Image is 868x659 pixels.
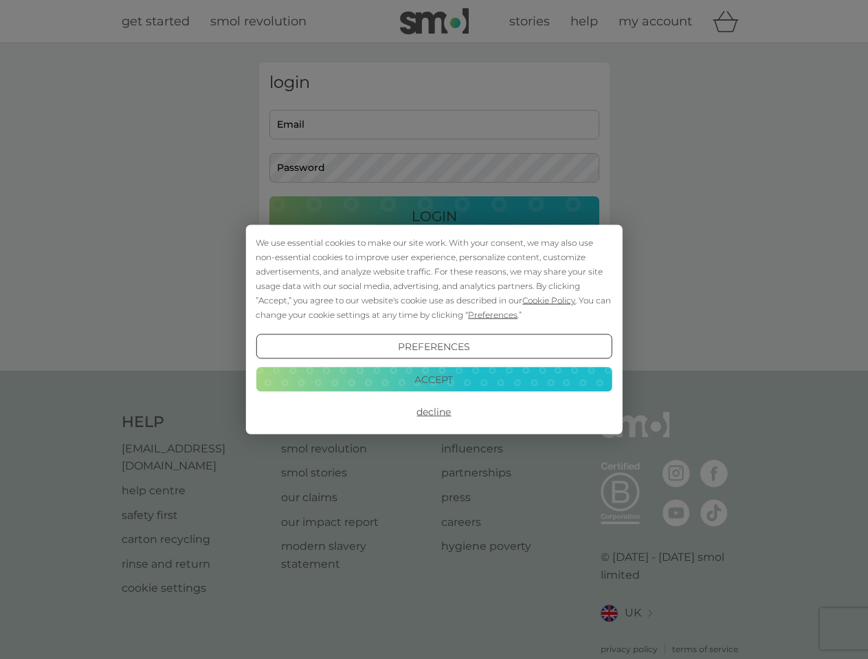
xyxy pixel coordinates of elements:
[256,334,612,359] button: Preferences
[256,400,612,424] button: Decline
[468,310,518,320] span: Preferences
[256,367,612,391] button: Accept
[522,295,575,305] span: Cookie Policy
[256,235,612,322] div: We use essential cookies to make our site work. With your consent, we may also use non-essential ...
[245,225,622,435] div: Cookie Consent Prompt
